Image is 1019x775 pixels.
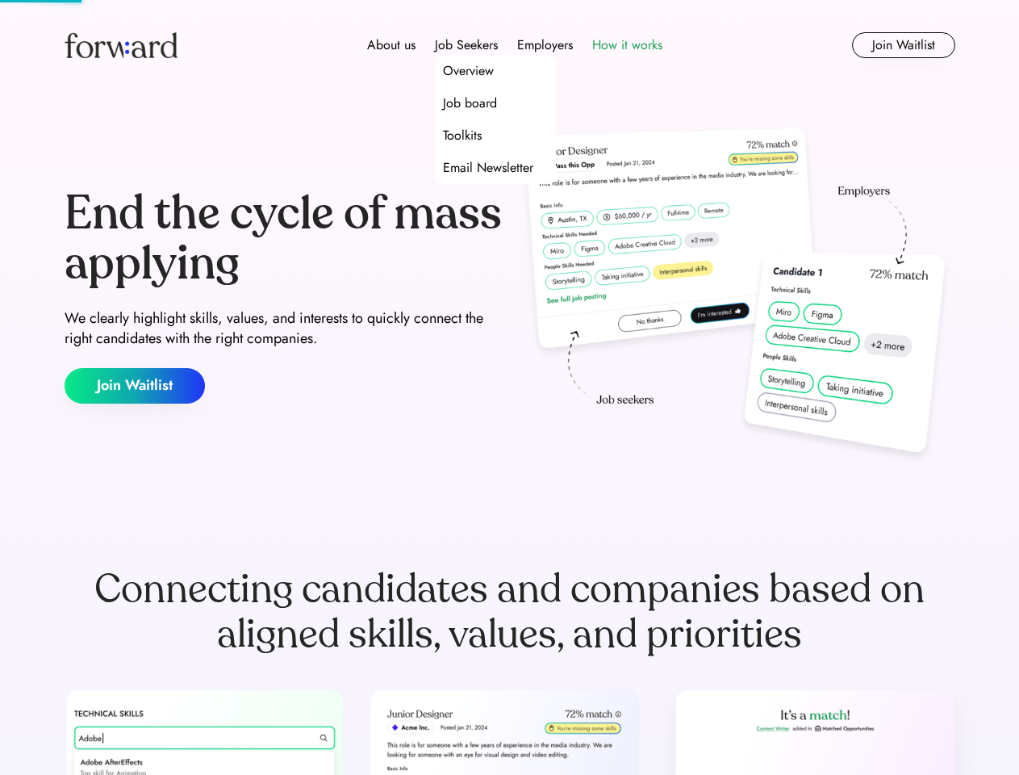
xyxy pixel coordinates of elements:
[435,36,498,55] div: Job Seekers
[517,36,573,55] div: Employers
[367,36,416,55] div: About us
[443,126,482,145] div: Toolkits
[65,32,177,58] img: Forward logo
[65,368,205,404] button: Join Waitlist
[65,189,503,288] div: End the cycle of mass applying
[516,123,955,470] img: hero-image.png
[852,32,955,58] button: Join Waitlist
[592,36,662,55] div: How it works
[65,567,955,657] div: Connecting candidates and companies based on aligned skills, values, and priorities
[443,61,494,81] div: Overview
[443,94,497,113] div: Job board
[443,158,533,178] div: Email Newsletter
[65,308,503,349] div: We clearly highlight skills, values, and interests to quickly connect the right candidates with t...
